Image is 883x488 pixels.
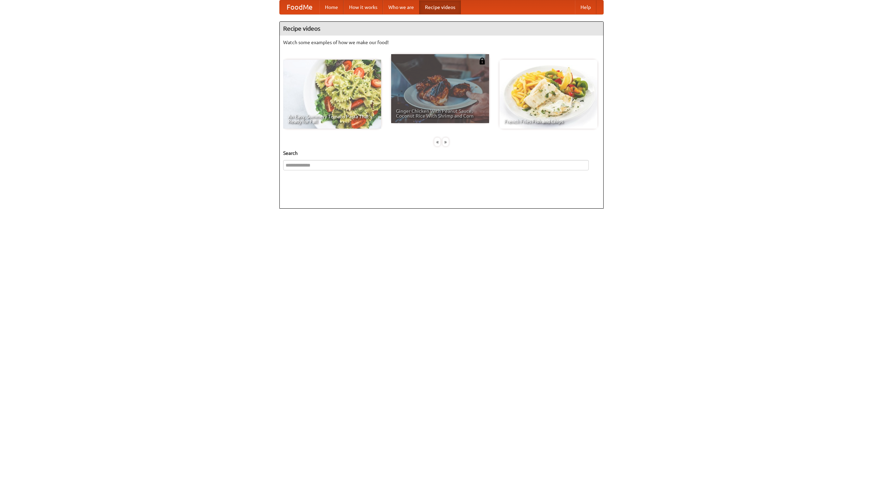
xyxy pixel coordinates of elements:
[504,119,593,124] span: French Fries Fish and Chips
[443,138,449,146] div: »
[283,60,381,129] a: An Easy, Summery Tomato Pasta That's Ready for Fall
[419,0,461,14] a: Recipe videos
[575,0,596,14] a: Help
[479,58,486,64] img: 483408.png
[288,114,376,124] span: An Easy, Summery Tomato Pasta That's Ready for Fall
[344,0,383,14] a: How it works
[280,22,603,36] h4: Recipe videos
[319,0,344,14] a: Home
[280,0,319,14] a: FoodMe
[283,150,600,157] h5: Search
[283,39,600,46] p: Watch some examples of how we make our food!
[434,138,440,146] div: «
[499,60,597,129] a: French Fries Fish and Chips
[383,0,419,14] a: Who we are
